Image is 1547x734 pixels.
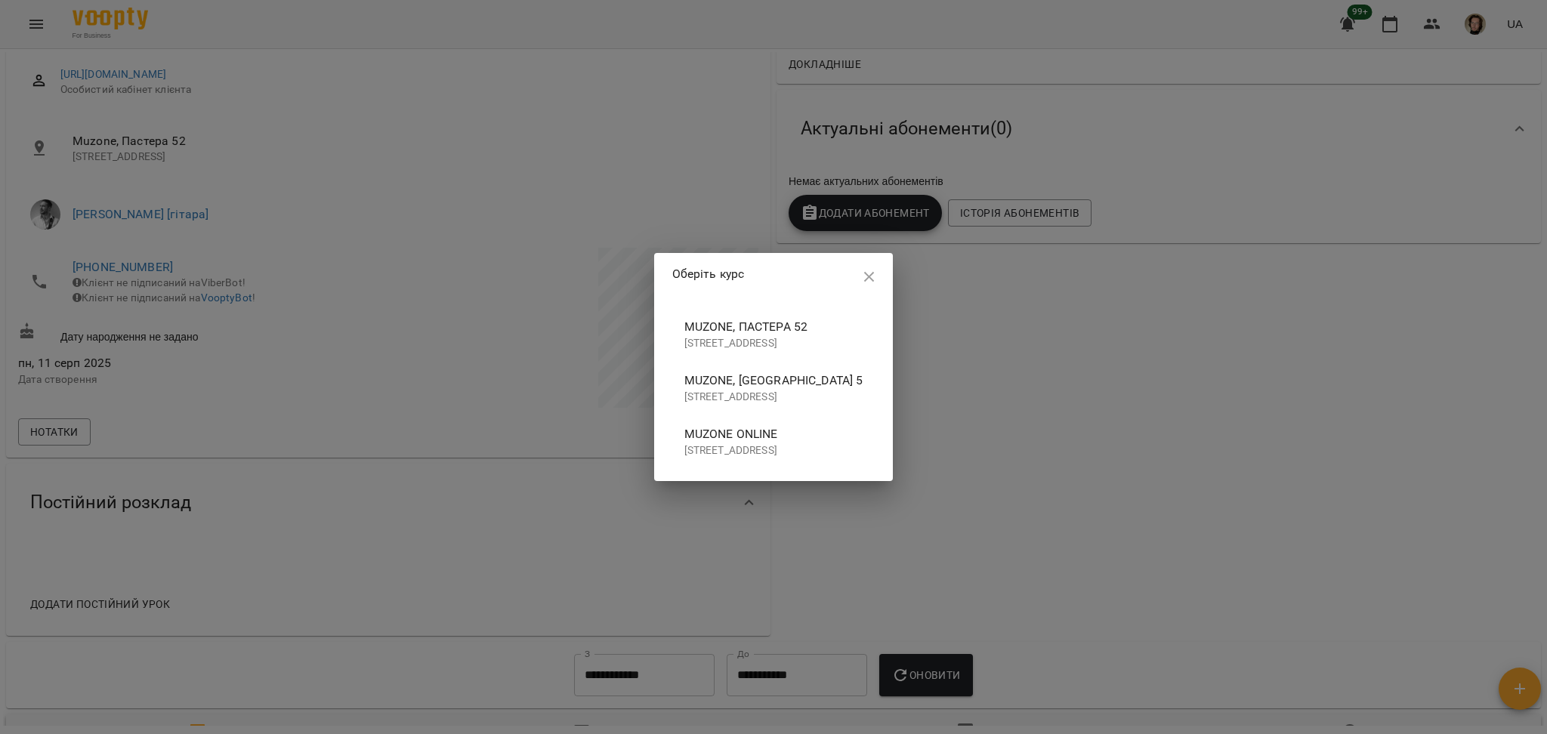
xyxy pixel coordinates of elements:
[684,318,863,336] span: Muzone, Пастера 52
[684,390,863,405] p: [STREET_ADDRESS]
[684,443,863,458] p: [STREET_ADDRESS]
[684,425,863,443] span: Muzone Online
[672,307,875,361] button: Muzone, Пастера 52[STREET_ADDRESS]
[672,265,745,283] p: Оберіть курс
[672,361,875,415] button: Muzone, [GEOGRAPHIC_DATA] 5[STREET_ADDRESS]
[684,336,863,351] p: [STREET_ADDRESS]
[672,415,875,468] button: Muzone Online[STREET_ADDRESS]
[684,372,863,390] span: Muzone, [GEOGRAPHIC_DATA] 5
